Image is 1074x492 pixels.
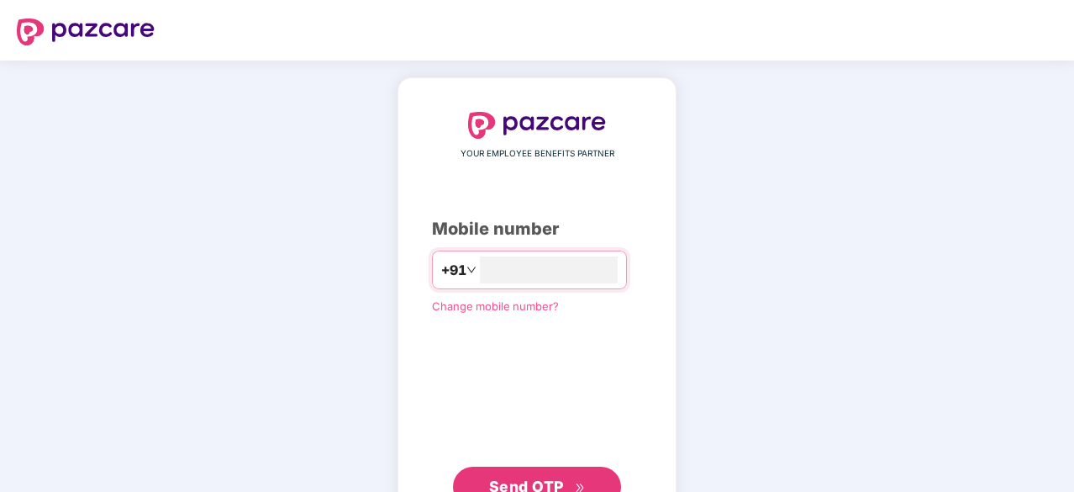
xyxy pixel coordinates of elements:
a: Change mobile number? [432,299,559,313]
span: +91 [441,260,466,281]
img: logo [17,19,155,45]
img: logo [468,112,606,139]
div: Mobile number [432,216,642,242]
span: down [466,265,476,275]
span: YOUR EMPLOYEE BENEFITS PARTNER [461,147,614,161]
